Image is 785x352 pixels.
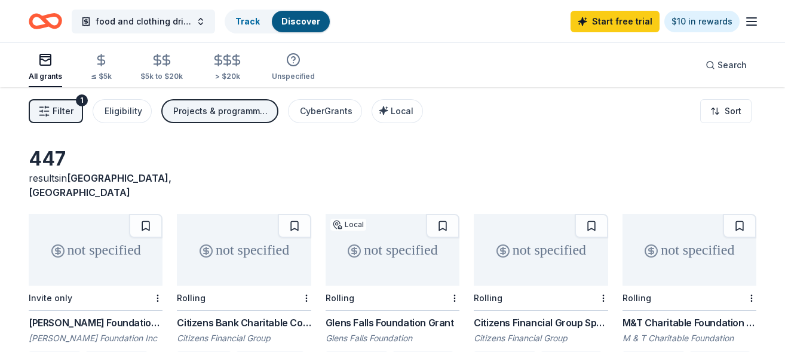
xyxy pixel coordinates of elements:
button: Unspecified [272,48,315,87]
button: Search [696,53,756,77]
span: food and clothing drive [96,14,191,29]
div: Glens Falls Foundation Grant [326,316,459,330]
div: Invite only [29,293,72,303]
div: M & T Charitable Foundation [623,332,756,344]
a: $10 in rewards [664,11,740,32]
a: Track [235,16,260,26]
button: All grants [29,48,62,87]
div: > $20k [211,72,243,81]
div: results [29,171,162,200]
button: Filter1 [29,99,83,123]
div: not specified [623,214,756,286]
div: Unspecified [272,72,315,81]
div: Citizens Bank Charitable Contributions [177,316,311,330]
span: Filter [53,104,73,118]
div: Rolling [623,293,651,303]
a: Start free trial [571,11,660,32]
button: $5k to $20k [140,48,183,87]
div: Rolling [326,293,354,303]
div: Local [330,219,366,231]
div: Citizens Financial Group [177,332,311,344]
button: CyberGrants [288,99,362,123]
button: TrackDiscover [225,10,331,33]
div: CyberGrants [300,104,352,118]
div: Glens Falls Foundation [326,332,459,344]
button: Sort [700,99,752,123]
button: ≤ $5k [91,48,112,87]
div: Rolling [177,293,206,303]
button: Projects & programming [161,99,278,123]
div: not specified [177,214,311,286]
button: Eligibility [93,99,152,123]
span: Search [717,58,747,72]
div: not specified [326,214,459,286]
a: Discover [281,16,320,26]
div: Citizens Financial Group [474,332,608,344]
div: Eligibility [105,104,142,118]
div: [PERSON_NAME] Foundation Inc [29,332,162,344]
span: Local [391,106,413,116]
a: Home [29,7,62,35]
div: [PERSON_NAME] Foundation Grant [29,316,162,330]
div: 447 [29,147,162,171]
div: M&T Charitable Foundation Grants [623,316,756,330]
div: Rolling [474,293,502,303]
div: not specified [29,214,162,286]
button: food and clothing drive [72,10,215,33]
button: > $20k [211,48,243,87]
span: [GEOGRAPHIC_DATA], [GEOGRAPHIC_DATA] [29,172,171,198]
div: ≤ $5k [91,72,112,81]
button: Local [372,99,423,123]
span: Sort [725,104,741,118]
div: 1 [76,94,88,106]
div: Citizens Financial Group Sponsorship [474,316,608,330]
div: Projects & programming [173,104,269,118]
div: not specified [474,214,608,286]
span: in [29,172,171,198]
div: All grants [29,72,62,81]
div: $5k to $20k [140,72,183,81]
